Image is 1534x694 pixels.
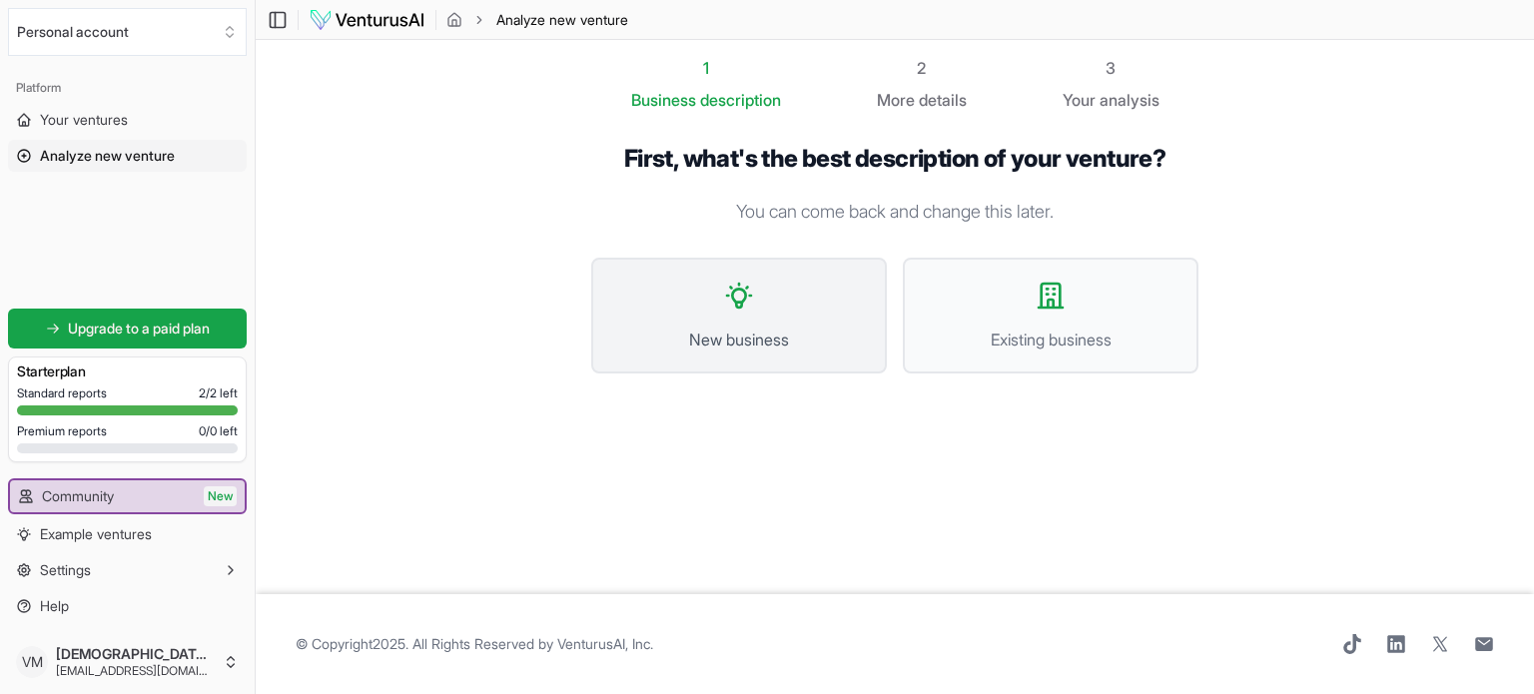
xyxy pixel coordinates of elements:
[903,258,1198,373] button: Existing business
[8,518,247,550] a: Example ventures
[17,423,107,439] span: Premium reports
[8,140,247,172] a: Analyze new venture
[8,590,247,622] a: Help
[17,385,107,401] span: Standard reports
[591,144,1198,174] h1: First, what's the best description of your venture?
[8,554,247,586] button: Settings
[613,328,865,351] span: New business
[296,634,653,654] span: © Copyright 2025 . All Rights Reserved by .
[40,596,69,616] span: Help
[16,646,48,678] span: VM
[591,198,1198,226] p: You can come back and change this later.
[919,90,967,110] span: details
[56,663,215,679] span: [EMAIL_ADDRESS][DOMAIN_NAME]
[8,72,247,104] div: Platform
[446,10,628,30] nav: breadcrumb
[631,56,781,80] div: 1
[700,90,781,110] span: description
[8,309,247,348] a: Upgrade to a paid plan
[496,10,628,30] span: Analyze new venture
[204,486,237,506] span: New
[56,645,215,663] span: [DEMOGRAPHIC_DATA][PERSON_NAME]
[1063,88,1096,112] span: Your
[42,486,114,506] span: Community
[877,56,967,80] div: 2
[1063,56,1159,80] div: 3
[557,635,650,652] a: VenturusAI, Inc
[877,88,915,112] span: More
[8,8,247,56] button: Select an organization
[40,110,128,130] span: Your ventures
[309,8,425,32] img: logo
[40,524,152,544] span: Example ventures
[1100,90,1159,110] span: analysis
[10,480,245,512] a: CommunityNew
[40,560,91,580] span: Settings
[199,385,238,401] span: 2 / 2 left
[8,104,247,136] a: Your ventures
[17,361,238,381] h3: Starter plan
[68,319,210,339] span: Upgrade to a paid plan
[591,258,887,373] button: New business
[631,88,696,112] span: Business
[925,328,1176,351] span: Existing business
[40,146,175,166] span: Analyze new venture
[199,423,238,439] span: 0 / 0 left
[8,638,247,686] button: VM[DEMOGRAPHIC_DATA][PERSON_NAME][EMAIL_ADDRESS][DOMAIN_NAME]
